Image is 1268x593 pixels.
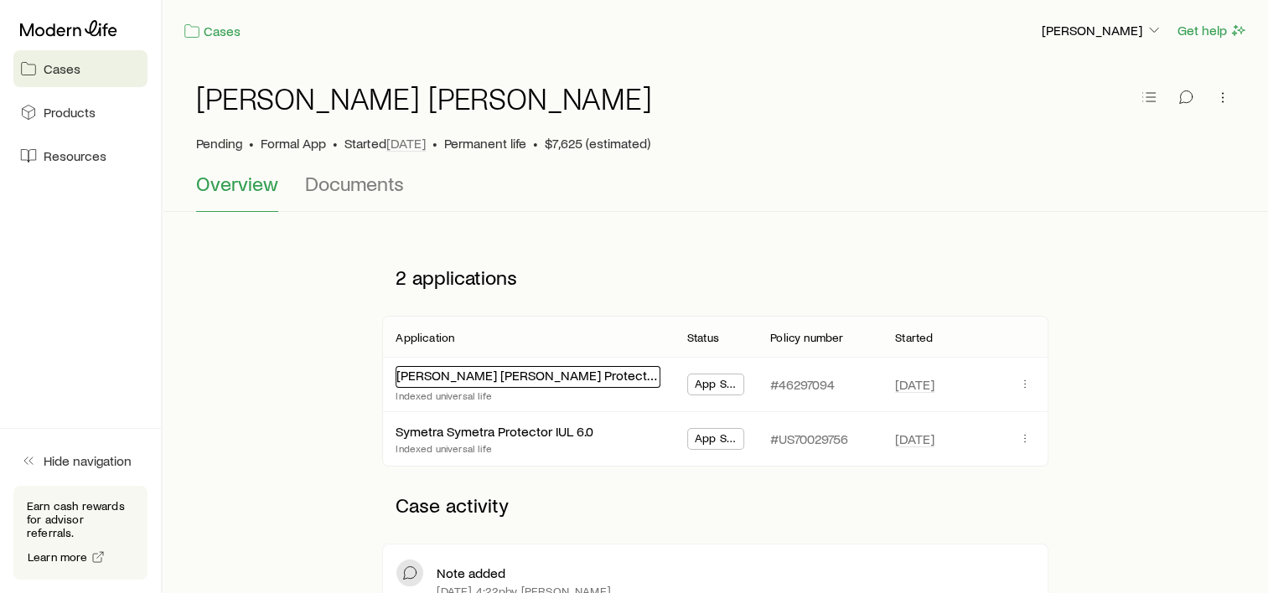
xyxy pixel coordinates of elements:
span: Permanent life [444,135,526,152]
p: Indexed universal life [396,441,593,455]
a: Cases [13,50,148,87]
p: Started [344,135,426,152]
p: Application [396,331,454,344]
p: #US70029756 [770,431,848,447]
span: • [249,135,254,152]
span: $7,625 (estimated) [545,135,650,152]
a: Cases [183,22,241,41]
span: Resources [44,147,106,164]
span: Overview [196,172,278,195]
button: Hide navigation [13,442,148,479]
span: [DATE] [895,431,934,447]
span: Documents [305,172,404,195]
span: Learn more [28,551,88,563]
button: Get help [1177,21,1248,40]
a: [PERSON_NAME] [PERSON_NAME] Protection IUL 24 [396,367,703,383]
a: Symetra Symetra Protector IUL 6.0 [396,423,593,439]
h1: [PERSON_NAME] [PERSON_NAME] [196,81,652,115]
p: Pending [196,135,242,152]
p: 2 applications [382,252,1048,302]
p: Indexed universal life [396,389,660,402]
p: #46297094 [770,376,835,393]
span: Products [44,104,96,121]
span: [DATE] [895,376,934,393]
div: Earn cash rewards for advisor referrals.Learn more [13,486,148,580]
span: • [533,135,538,152]
span: • [432,135,437,152]
span: Formal App [261,135,326,152]
p: Status [687,331,719,344]
p: Earn cash rewards for advisor referrals. [27,499,134,539]
span: App Submitted [695,431,737,449]
a: Resources [13,137,148,174]
button: [PERSON_NAME] [1041,21,1163,41]
span: • [333,135,338,152]
p: Case activity [382,480,1048,530]
div: Case details tabs [196,172,1234,212]
a: Products [13,94,148,131]
div: Symetra Symetra Protector IUL 6.0 [396,423,593,441]
p: Policy number [770,331,843,344]
p: [PERSON_NAME] [1042,22,1162,39]
span: [DATE] [386,135,426,152]
span: Cases [44,60,80,77]
p: Note added [437,565,505,581]
p: Started [895,331,933,344]
span: Hide navigation [44,452,132,469]
span: App Submitted [695,377,737,394]
div: [PERSON_NAME] [PERSON_NAME] Protection IUL 24 [396,366,660,388]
